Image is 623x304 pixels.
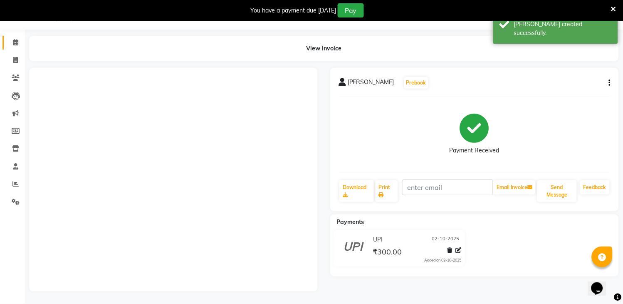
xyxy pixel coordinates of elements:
a: Print [376,180,398,202]
div: Bill created successfully. [514,20,612,37]
button: Pay [338,3,364,17]
span: 02-10-2025 [432,235,460,244]
button: Prebook [404,77,428,89]
div: Payment Received [450,147,499,155]
div: You have a payment due [DATE] [250,6,336,15]
span: ₹300.00 [373,247,402,259]
span: Payments [336,218,364,226]
span: UPI [373,235,383,244]
span: [PERSON_NAME] [348,78,394,90]
iframe: chat widget [588,271,615,296]
input: enter email [402,179,493,195]
div: Added on 02-10-2025 [425,257,462,263]
a: Feedback [580,180,610,194]
button: Send Message [537,180,577,202]
div: View Invoice [29,36,619,61]
a: Download [339,180,374,202]
button: Email Invoice [493,180,536,194]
